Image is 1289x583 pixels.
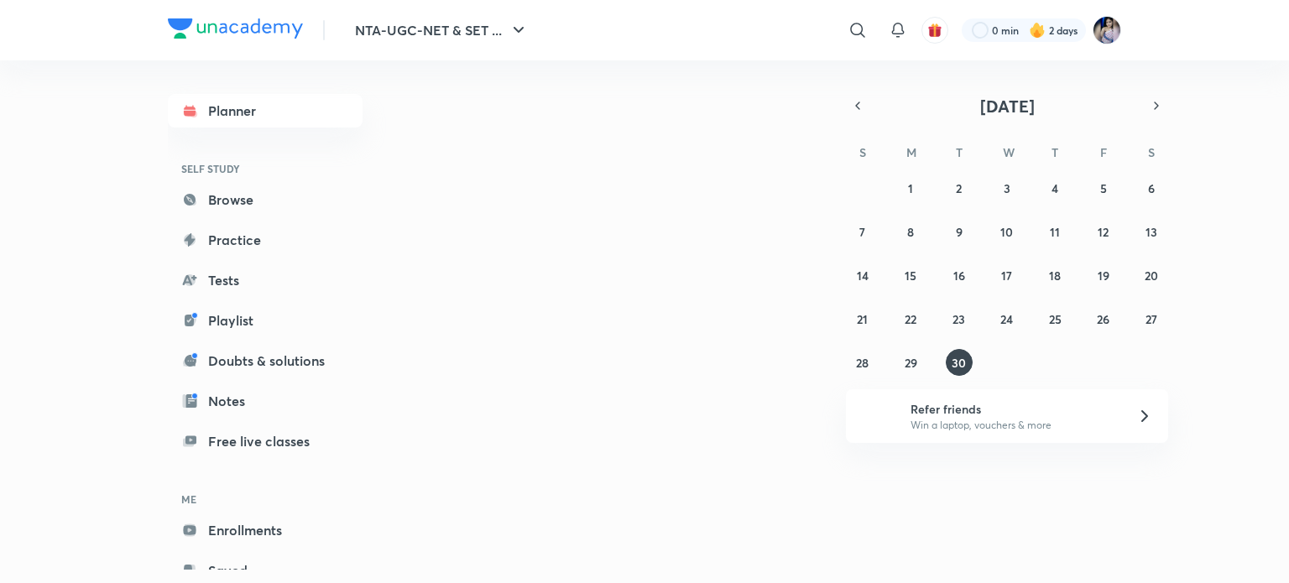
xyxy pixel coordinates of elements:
[168,18,303,43] a: Company Logo
[1098,224,1109,240] abbr: September 12, 2025
[1041,305,1068,332] button: September 25, 2025
[927,23,942,38] img: avatar
[1093,16,1121,44] img: Tanya Gautam
[849,218,876,245] button: September 7, 2025
[1049,268,1061,284] abbr: September 18, 2025
[911,418,1117,433] p: Win a laptop, vouchers & more
[1052,180,1058,196] abbr: September 4, 2025
[897,174,924,201] button: September 1, 2025
[952,311,965,327] abbr: September 23, 2025
[168,304,363,337] a: Playlist
[905,355,917,371] abbr: September 29, 2025
[1138,218,1165,245] button: September 13, 2025
[168,223,363,257] a: Practice
[897,349,924,376] button: September 29, 2025
[1041,174,1068,201] button: September 4, 2025
[946,262,973,289] button: September 16, 2025
[907,224,914,240] abbr: September 8, 2025
[1050,224,1060,240] abbr: September 11, 2025
[168,485,363,513] h6: ME
[994,262,1020,289] button: September 17, 2025
[1004,180,1010,196] abbr: September 3, 2025
[897,218,924,245] button: September 8, 2025
[1138,305,1165,332] button: September 27, 2025
[1090,218,1117,245] button: September 12, 2025
[905,268,916,284] abbr: September 15, 2025
[921,17,948,44] button: avatar
[1003,144,1015,160] abbr: Wednesday
[859,144,866,160] abbr: Sunday
[1041,218,1068,245] button: September 11, 2025
[168,424,363,458] a: Free live classes
[1052,144,1058,160] abbr: Thursday
[956,180,962,196] abbr: September 2, 2025
[897,262,924,289] button: September 15, 2025
[905,311,916,327] abbr: September 22, 2025
[1029,22,1046,39] img: streak
[1145,311,1157,327] abbr: September 27, 2025
[168,344,363,377] a: Doubts & solutions
[168,183,363,216] a: Browse
[1098,268,1109,284] abbr: September 19, 2025
[168,18,303,39] img: Company Logo
[1000,311,1013,327] abbr: September 24, 2025
[1049,311,1062,327] abbr: September 25, 2025
[994,218,1020,245] button: September 10, 2025
[1090,262,1117,289] button: September 19, 2025
[946,349,973,376] button: September 30, 2025
[1041,262,1068,289] button: September 18, 2025
[1138,262,1165,289] button: September 20, 2025
[1100,144,1107,160] abbr: Friday
[946,305,973,332] button: September 23, 2025
[956,224,963,240] abbr: September 9, 2025
[1000,224,1013,240] abbr: September 10, 2025
[168,513,363,547] a: Enrollments
[1148,180,1155,196] abbr: September 6, 2025
[911,400,1117,418] h6: Refer friends
[849,305,876,332] button: September 21, 2025
[897,305,924,332] button: September 22, 2025
[946,218,973,245] button: September 9, 2025
[952,355,966,371] abbr: September 30, 2025
[1001,268,1012,284] abbr: September 17, 2025
[956,144,963,160] abbr: Tuesday
[859,399,893,433] img: referral
[856,355,869,371] abbr: September 28, 2025
[1138,174,1165,201] button: September 6, 2025
[345,13,539,47] button: NTA-UGC-NET & SET ...
[908,180,913,196] abbr: September 1, 2025
[1140,518,1271,565] iframe: Help widget launcher
[168,94,363,128] a: Planner
[1090,305,1117,332] button: September 26, 2025
[168,154,363,183] h6: SELF STUDY
[869,94,1145,117] button: [DATE]
[849,349,876,376] button: September 28, 2025
[994,174,1020,201] button: September 3, 2025
[168,263,363,297] a: Tests
[980,95,1035,117] span: [DATE]
[168,384,363,418] a: Notes
[1090,174,1117,201] button: September 5, 2025
[1100,180,1107,196] abbr: September 5, 2025
[857,311,868,327] abbr: September 21, 2025
[857,268,869,284] abbr: September 14, 2025
[994,305,1020,332] button: September 24, 2025
[946,174,973,201] button: September 2, 2025
[1145,268,1158,284] abbr: September 20, 2025
[906,144,916,160] abbr: Monday
[953,268,965,284] abbr: September 16, 2025
[1145,224,1157,240] abbr: September 13, 2025
[1148,144,1155,160] abbr: Saturday
[1097,311,1109,327] abbr: September 26, 2025
[859,224,865,240] abbr: September 7, 2025
[849,262,876,289] button: September 14, 2025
